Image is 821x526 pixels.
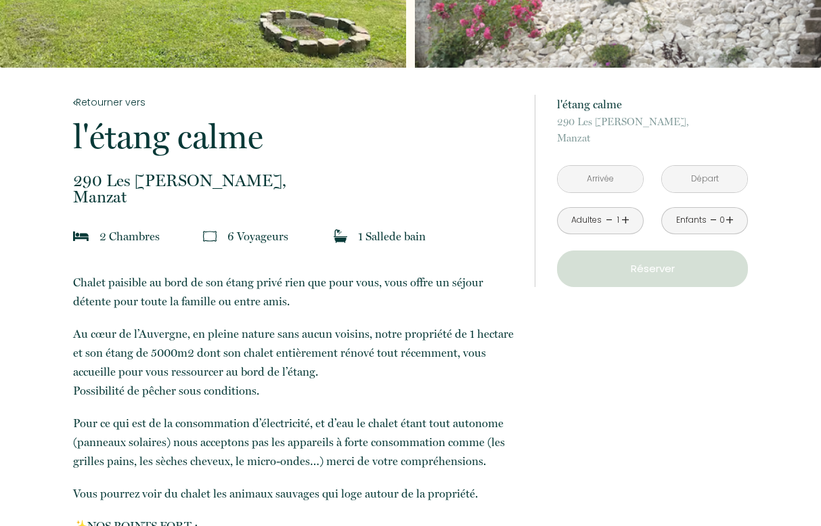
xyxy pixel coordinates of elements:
div: Enfants [676,214,707,227]
span: 290 Les [PERSON_NAME], [73,173,517,189]
button: Réserver [557,250,748,287]
p: 6 Voyageur [227,227,288,246]
p: Réserver [562,261,743,277]
a: - [606,210,613,231]
p: Vous pourrez voir du chalet les animaux sauvages qui loge autour de la propriété. [73,484,517,503]
div: 0 [719,214,726,227]
div: 1 [615,214,621,227]
a: - [710,210,717,231]
span: s [155,229,160,243]
p: l'étang calme [557,95,748,114]
a: Retourner vers [73,95,517,110]
p: Au cœur de l’Auvergne, en pleine nature sans aucun voisins, notre propriété de 1 hectare et son é... [73,324,517,400]
p: Chalet paisible au bord de son étang privé rien que pour vous,​ vous offre un séjour détente pour... [73,273,517,311]
span: 290 Les [PERSON_NAME], [557,114,748,130]
p: l'étang calme [73,120,517,154]
p: 1 Salle de bain [358,227,426,246]
p: Pour ce qui est de la consommation d’électricité, et d’eau le chalet étant tout autonome (panneau... [73,414,517,470]
a: + [726,210,734,231]
p: Manzat [557,114,748,146]
div: Adultes [571,214,602,227]
p: 2 Chambre [99,227,160,246]
a: + [621,210,629,231]
span: s [284,229,288,243]
input: Départ [662,166,747,192]
img: guests [203,229,217,243]
input: Arrivée [558,166,643,192]
p: Manzat [73,173,517,205]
